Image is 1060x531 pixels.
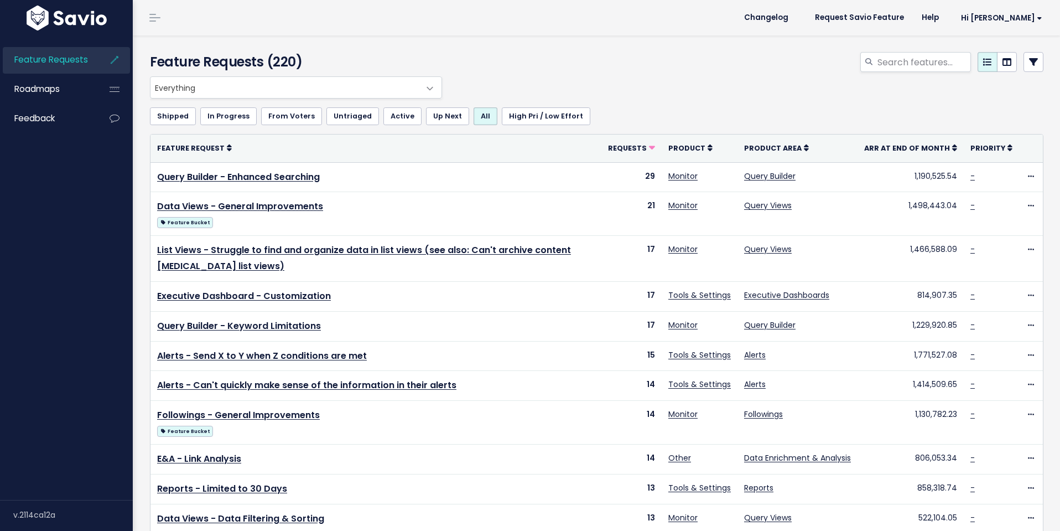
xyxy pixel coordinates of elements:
[744,200,792,211] a: Query Views
[200,107,257,125] a: In Progress
[744,452,851,463] a: Data Enrichment & Analysis
[150,76,442,99] span: Everything
[970,319,975,331] a: -
[150,107,196,125] a: Shipped
[157,171,320,183] a: Query Builder - Enhanced Searching
[261,107,322,125] a: From Voters
[601,162,662,192] td: 29
[157,482,287,495] a: Reports - Limited to 30 Days
[426,107,469,125] a: Up Next
[744,379,766,390] a: Alerts
[24,6,110,30] img: logo-white.9d6f32f41409.svg
[864,143,950,153] span: ARR at End of Month
[858,341,964,371] td: 1,771,527.08
[601,474,662,504] td: 13
[970,512,975,523] a: -
[14,54,88,65] span: Feature Requests
[744,143,802,153] span: Product Area
[157,217,213,228] span: Feature Bucket
[668,349,731,360] a: Tools & Settings
[157,452,241,465] a: E&A - Link Analysis
[913,9,948,26] a: Help
[157,424,213,437] a: Feature Bucket
[876,52,971,72] input: Search features...
[3,106,92,131] a: Feedback
[668,200,698,211] a: Monitor
[970,379,975,390] a: -
[744,14,788,22] span: Changelog
[858,445,964,475] td: 806,053.34
[157,319,321,332] a: Query Builder - Keyword Limitations
[601,341,662,371] td: 15
[668,409,698,420] a: Monitor
[970,482,975,493] a: -
[157,426,213,437] span: Feature Bucket
[948,9,1051,27] a: Hi [PERSON_NAME]
[970,200,975,211] a: -
[601,281,662,311] td: 17
[864,142,957,153] a: ARR at End of Month
[157,409,320,421] a: Followings - General Improvements
[668,452,691,463] a: Other
[970,290,975,301] a: -
[157,379,456,391] a: Alerts - Can't quickly make sense of the information in their alerts
[806,9,913,26] a: Request Savio Feature
[668,244,698,255] a: Monitor
[668,512,698,523] a: Monitor
[970,409,975,420] a: -
[970,171,975,182] a: -
[601,192,662,236] td: 21
[970,244,975,255] a: -
[744,482,773,493] a: Reports
[668,290,731,301] a: Tools & Settings
[858,162,964,192] td: 1,190,525.54
[858,311,964,341] td: 1,229,920.85
[157,200,323,213] a: Data Views - General Improvements
[668,319,698,331] a: Monitor
[668,171,698,182] a: Monitor
[858,281,964,311] td: 814,907.35
[744,171,796,182] a: Query Builder
[157,512,324,525] a: Data Views - Data Filtering & Sorting
[858,371,964,401] td: 1,414,509.65
[744,319,796,331] a: Query Builder
[744,409,783,420] a: Followings
[150,77,419,98] span: Everything
[858,236,964,282] td: 1,466,588.09
[744,512,792,523] a: Query Views
[970,452,975,463] a: -
[970,143,1005,153] span: Priority
[3,76,92,102] a: Roadmaps
[608,143,647,153] span: Requests
[970,142,1012,153] a: Priority
[326,107,379,125] a: Untriaged
[157,143,225,153] span: Feature Request
[970,349,975,360] a: -
[858,474,964,504] td: 858,318.74
[858,192,964,236] td: 1,498,443.04
[744,142,809,153] a: Product Area
[157,215,213,229] a: Feature Bucket
[157,142,232,153] a: Feature Request
[601,371,662,401] td: 14
[157,349,367,362] a: Alerts - Send X to Y when Z conditions are met
[668,379,731,390] a: Tools & Settings
[608,142,655,153] a: Requests
[13,501,133,529] div: v.2114ca12a
[3,47,92,73] a: Feature Requests
[668,482,731,493] a: Tools & Settings
[668,142,713,153] a: Product
[601,401,662,445] td: 14
[502,107,590,125] a: High Pri / Low Effort
[383,107,422,125] a: Active
[474,107,497,125] a: All
[157,244,571,272] a: List Views - Struggle to find and organize data in list views (see also: Can't archive content [M...
[961,14,1042,22] span: Hi [PERSON_NAME]
[14,83,60,95] span: Roadmaps
[601,311,662,341] td: 17
[744,290,829,301] a: Executive Dashboards
[858,401,964,445] td: 1,130,782.23
[14,112,55,124] span: Feedback
[601,236,662,282] td: 17
[744,244,792,255] a: Query Views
